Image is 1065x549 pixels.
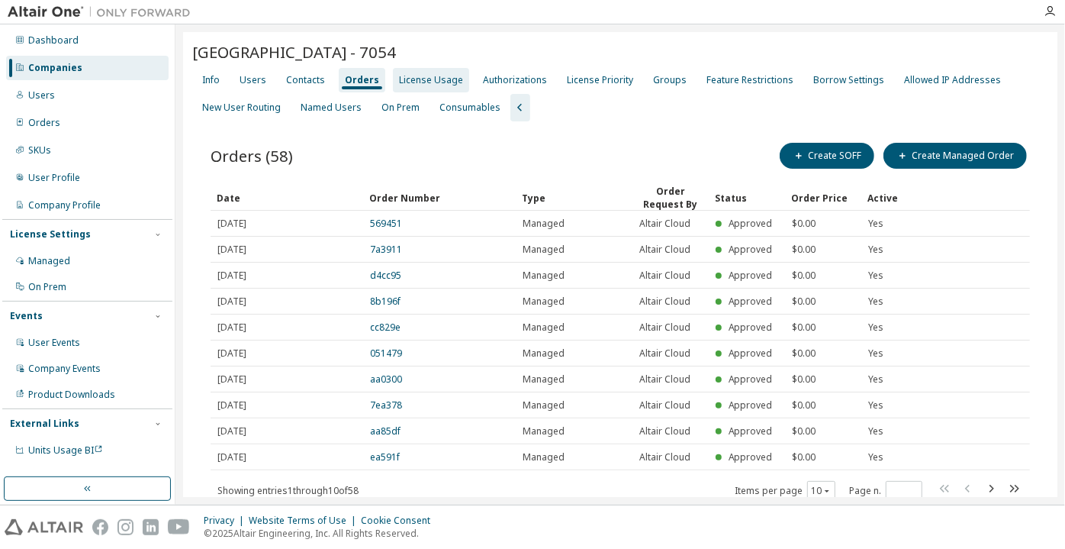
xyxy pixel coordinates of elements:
div: Companies [28,62,82,74]
span: Altair Cloud [639,425,690,438]
div: User Events [28,337,80,349]
div: Authorizations [483,74,547,86]
div: SKUs [28,144,51,157]
div: Users [240,74,266,86]
span: Yes [868,425,883,438]
span: Yes [868,295,883,308]
span: Page n. [849,481,922,501]
span: Approved [729,243,773,256]
span: Yes [868,451,883,463]
div: On Prem [381,102,420,114]
span: Managed [523,451,565,463]
span: Approved [729,425,773,438]
a: cc829e [370,321,401,334]
a: 7a3911 [370,243,402,256]
span: Yes [868,373,883,386]
span: $0.00 [792,373,816,386]
button: Create Managed Order [883,143,1027,169]
span: Approved [729,217,773,230]
span: [DATE] [217,373,246,386]
div: Order Request By [639,185,703,211]
span: Managed [523,399,565,412]
span: Yes [868,244,883,256]
span: Managed [523,270,565,282]
div: New User Routing [202,102,281,114]
span: [DATE] [217,270,246,282]
span: [DATE] [217,425,246,438]
div: Borrow Settings [813,74,884,86]
div: User Profile [28,172,80,184]
a: aa85df [370,425,401,438]
div: External Links [10,418,79,430]
button: Create SOFF [780,143,874,169]
div: Orders [28,117,60,129]
div: Groups [653,74,687,86]
div: Named Users [301,102,362,114]
span: Approved [729,373,773,386]
div: License Usage [399,74,463,86]
div: Cookie Consent [361,515,439,527]
span: $0.00 [792,321,816,334]
span: Approved [729,321,773,334]
div: On Prem [28,281,66,293]
span: Altair Cloud [639,244,690,256]
div: Website Terms of Use [249,515,361,527]
span: $0.00 [792,218,816,230]
div: Events [10,310,43,322]
div: Consumables [439,102,500,114]
span: Approved [729,295,773,308]
div: Privacy [204,515,249,527]
a: 569451 [370,217,402,230]
span: Showing entries 1 through 10 of 58 [217,484,359,497]
div: Company Events [28,363,101,375]
span: $0.00 [792,270,816,282]
span: [DATE] [217,218,246,230]
span: [DATE] [217,399,246,412]
span: $0.00 [792,425,816,438]
div: Feature Restrictions [706,74,793,86]
span: $0.00 [792,399,816,412]
span: Yes [868,347,883,360]
span: Yes [868,218,883,230]
div: Type [522,186,626,210]
span: $0.00 [792,451,816,463]
span: Altair Cloud [639,270,690,282]
span: Yes [868,270,883,282]
span: [DATE] [217,321,246,334]
div: License Settings [10,228,91,241]
a: 8b196f [370,295,401,308]
span: Approved [729,399,773,412]
span: Altair Cloud [639,373,690,386]
span: [DATE] [217,295,246,308]
div: Order Number [369,186,510,210]
img: Altair One [8,5,198,20]
span: $0.00 [792,244,816,256]
span: $0.00 [792,347,816,360]
a: d4cc95 [370,269,401,282]
div: Date [217,186,357,210]
div: Status [715,186,779,210]
img: altair_logo.svg [5,519,83,535]
span: Approved [729,451,773,463]
img: youtube.svg [168,519,190,535]
span: Altair Cloud [639,218,690,230]
div: Dashboard [28,34,79,47]
div: License Priority [567,74,633,86]
img: facebook.svg [92,519,108,535]
span: [DATE] [217,451,246,463]
span: Orders (58) [211,145,293,166]
span: Managed [523,425,565,438]
span: Altair Cloud [639,451,690,463]
div: Order Price [791,186,855,210]
div: Managed [28,255,70,267]
button: 10 [811,485,832,497]
span: Managed [523,218,565,230]
span: Units Usage BI [28,444,103,457]
a: aa0300 [370,373,402,386]
span: Approved [729,347,773,360]
a: ea591f [370,451,400,463]
span: Managed [523,244,565,256]
span: Managed [523,295,565,308]
div: Company Profile [28,199,101,212]
span: Altair Cloud [639,295,690,308]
